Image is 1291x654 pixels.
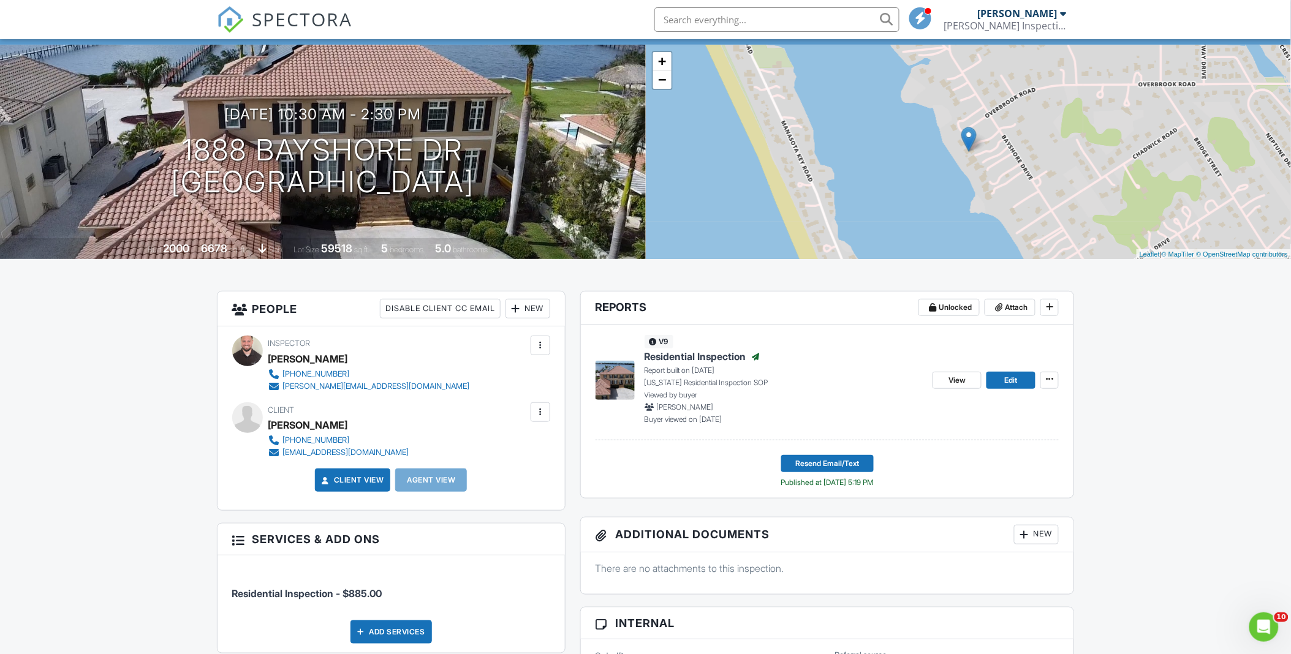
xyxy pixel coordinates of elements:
div: [PHONE_NUMBER] [283,369,350,379]
div: [PERSON_NAME][EMAIL_ADDRESS][DOMAIN_NAME] [283,382,470,391]
a: [PHONE_NUMBER] [268,368,470,380]
div: 59518 [321,242,352,255]
a: © MapTiler [1162,250,1195,258]
a: Zoom out [653,70,672,89]
h1: 1888 Bayshore Dr [GEOGRAPHIC_DATA] [171,134,475,199]
div: [EMAIL_ADDRESS][DOMAIN_NAME] [283,448,409,457]
div: [PERSON_NAME] [268,416,348,434]
div: New [1014,525,1059,544]
span: Residential Inspection - $885.00 [232,587,382,599]
div: 5.0 [435,242,451,255]
div: 6678 [201,242,227,255]
span: Lot Size [293,245,319,254]
h3: Services & Add ons [218,524,565,555]
div: [PHONE_NUMBER] [283,435,350,445]
span: Client [268,405,295,415]
a: [PHONE_NUMBER] [268,434,409,446]
a: SPECTORA [217,17,353,42]
div: Groff Inspections LLC [944,20,1067,32]
span: SPECTORA [252,6,353,32]
span: sq. ft. [229,245,246,254]
div: New [505,299,550,318]
div: 2000 [163,242,189,255]
span: bathrooms [453,245,488,254]
h3: People [218,291,565,326]
span: 10 [1274,612,1289,622]
a: © OpenStreetMap contributors [1197,250,1288,258]
li: Service: Residential Inspection [232,565,550,610]
div: 5 [381,242,388,255]
input: Search everything... [654,7,899,32]
div: [PERSON_NAME] [268,350,348,368]
span: slab [268,245,282,254]
span: Inspector [268,339,311,348]
div: Disable Client CC Email [380,299,501,318]
a: [PERSON_NAME][EMAIL_ADDRESS][DOMAIN_NAME] [268,380,470,393]
h3: [DATE] 10:30 am - 2:30 pm [224,106,421,122]
a: [EMAIL_ADDRESS][DOMAIN_NAME] [268,446,409,459]
div: [PERSON_NAME] [978,7,1058,20]
iframe: Intercom live chat [1249,612,1279,642]
span: sq.ft. [354,245,369,254]
h3: Internal [581,607,1074,639]
img: The Best Home Inspection Software - Spectora [217,6,244,33]
div: Add Services [350,620,432,644]
p: There are no attachments to this inspection. [596,562,1059,575]
a: Client View [319,474,384,486]
span: bedrooms [390,245,423,254]
a: Zoom in [653,52,672,70]
a: Leaflet [1140,250,1160,258]
h3: Additional Documents [581,517,1074,552]
div: | [1137,249,1291,260]
span: Built [148,245,161,254]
